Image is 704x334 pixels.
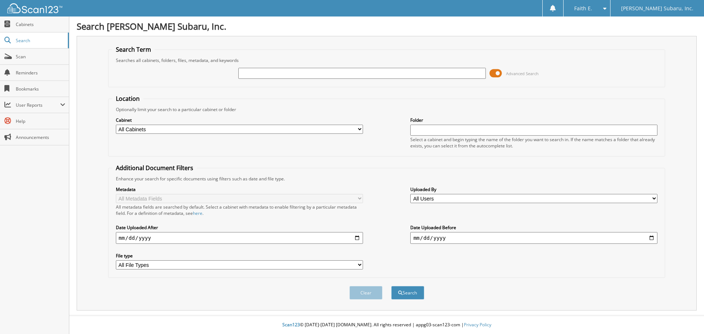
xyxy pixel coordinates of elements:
label: Date Uploaded After [116,224,363,231]
legend: Additional Document Filters [112,164,197,172]
legend: Location [112,95,143,103]
label: Folder [410,117,657,123]
input: start [116,232,363,244]
span: Reminders [16,70,65,76]
div: Searches all cabinets, folders, files, metadata, and keywords [112,57,661,63]
input: end [410,232,657,244]
span: Bookmarks [16,86,65,92]
legend: Search Term [112,45,155,54]
label: File type [116,253,363,259]
h1: Search [PERSON_NAME] Subaru, Inc. [77,20,697,32]
span: Faith E. [574,6,592,11]
div: © [DATE]-[DATE] [DOMAIN_NAME]. All rights reserved | appg03-scan123-com | [69,316,704,334]
div: All metadata fields are searched by default. Select a cabinet with metadata to enable filtering b... [116,204,363,216]
span: Cabinets [16,21,65,27]
button: Clear [349,286,382,300]
div: Optionally limit your search to a particular cabinet or folder [112,106,661,113]
span: Search [16,37,64,44]
img: scan123-logo-white.svg [7,3,62,13]
label: Date Uploaded Before [410,224,657,231]
div: Enhance your search for specific documents using filters such as date and file type. [112,176,661,182]
span: User Reports [16,102,60,108]
div: Select a cabinet and begin typing the name of the folder you want to search in. If the name match... [410,136,657,149]
a: here [193,210,202,216]
a: Privacy Policy [464,322,491,328]
span: [PERSON_NAME] Subaru, Inc. [621,6,693,11]
span: Advanced Search [506,71,539,76]
label: Cabinet [116,117,363,123]
label: Uploaded By [410,186,657,192]
span: Help [16,118,65,124]
span: Scan [16,54,65,60]
label: Metadata [116,186,363,192]
button: Search [391,286,424,300]
span: Scan123 [282,322,300,328]
span: Announcements [16,134,65,140]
